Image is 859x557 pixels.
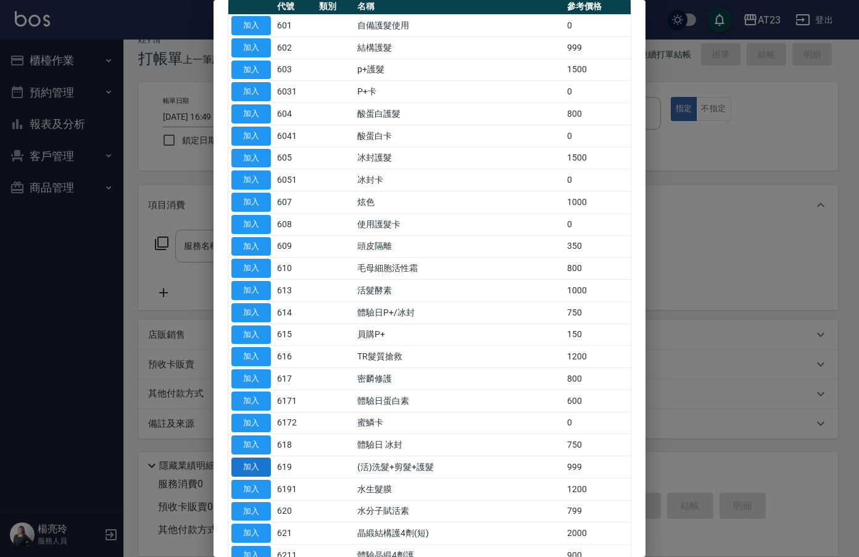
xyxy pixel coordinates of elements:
td: 608 [274,213,316,235]
td: TR髮質搶救 [354,346,564,368]
td: P+卡 [354,81,564,103]
td: 615 [274,324,316,346]
td: 頭皮隔離 [354,235,564,258]
td: 晶緞結構護4劑(短) [354,522,564,545]
td: 613 [274,280,316,302]
td: 1200 [564,478,631,500]
td: 6191 [274,478,316,500]
td: 自備護髮使用 [354,15,564,37]
td: 1500 [564,59,631,81]
td: 0 [564,125,631,147]
td: 0 [564,81,631,103]
button: 加入 [231,458,271,477]
td: 冰封護髮 [354,147,564,169]
td: 0 [564,412,631,434]
td: 610 [274,258,316,280]
td: 蜜鱗卡 [354,412,564,434]
button: 加入 [231,480,271,499]
td: 1500 [564,147,631,169]
td: 800 [564,368,631,390]
td: 609 [274,235,316,258]
button: 加入 [231,104,271,124]
td: 601 [274,15,316,37]
td: 799 [564,500,631,522]
td: 750 [564,434,631,456]
td: 密麟修護 [354,368,564,390]
td: 冰封卡 [354,169,564,191]
td: 999 [564,36,631,59]
td: 750 [564,301,631,324]
td: 體驗日P+/冰封 [354,301,564,324]
td: 活髮酵素 [354,280,564,302]
td: 619 [274,456,316,479]
button: 加入 [231,61,271,80]
td: 0 [564,213,631,235]
td: 800 [564,103,631,125]
button: 加入 [231,524,271,543]
td: 體驗日 冰封 [354,434,564,456]
td: 0 [564,15,631,37]
td: 員購P+ [354,324,564,346]
td: 1000 [564,280,631,302]
td: 604 [274,103,316,125]
td: 607 [274,191,316,214]
td: 炫色 [354,191,564,214]
td: 0 [564,169,631,191]
button: 加入 [231,16,271,35]
td: 1200 [564,346,631,368]
button: 加入 [231,435,271,454]
button: 加入 [231,193,271,212]
button: 加入 [231,170,271,190]
td: 2000 [564,522,631,545]
td: 體驗日蛋白素 [354,390,564,412]
td: 6041 [274,125,316,147]
td: 使用護髮卡 [354,213,564,235]
button: 加入 [231,392,271,411]
td: 6051 [274,169,316,191]
td: 600 [564,390,631,412]
td: 621 [274,522,316,545]
td: 150 [564,324,631,346]
button: 加入 [231,38,271,57]
button: 加入 [231,502,271,521]
td: 水分子賦活素 [354,500,564,522]
td: p+護髮 [354,59,564,81]
td: 602 [274,36,316,59]
td: 水生髮膜 [354,478,564,500]
button: 加入 [231,237,271,256]
button: 加入 [231,347,271,366]
button: 加入 [231,127,271,146]
button: 加入 [231,303,271,322]
td: (活)洗髮+剪髮+護髮 [354,456,564,479]
button: 加入 [231,215,271,234]
td: 614 [274,301,316,324]
td: 酸蛋白護髮 [354,103,564,125]
td: 6171 [274,390,316,412]
td: 618 [274,434,316,456]
button: 加入 [231,281,271,300]
button: 加入 [231,369,271,388]
td: 毛母細胞活性霜 [354,258,564,280]
button: 加入 [231,414,271,433]
button: 加入 [231,82,271,101]
td: 605 [274,147,316,169]
td: 999 [564,456,631,479]
button: 加入 [231,325,271,345]
td: 603 [274,59,316,81]
td: 350 [564,235,631,258]
button: 加入 [231,259,271,278]
td: 1000 [564,191,631,214]
td: 6031 [274,81,316,103]
td: 620 [274,500,316,522]
td: 617 [274,368,316,390]
td: 6172 [274,412,316,434]
td: 800 [564,258,631,280]
td: 酸蛋白卡 [354,125,564,147]
button: 加入 [231,149,271,168]
td: 結構護髮 [354,36,564,59]
td: 616 [274,346,316,368]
